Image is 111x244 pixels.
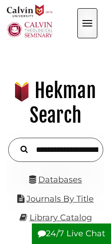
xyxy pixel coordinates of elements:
[20,145,28,154] i: Search
[9,78,103,128] h1: Hekman Search
[16,143,32,155] button: Search
[77,8,97,38] button: Open the menu
[7,22,52,37] img: Calvin Theological Seminary
[30,213,92,223] a: Library Catalog
[26,194,94,204] a: Journals By Title
[29,175,82,185] a: Databases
